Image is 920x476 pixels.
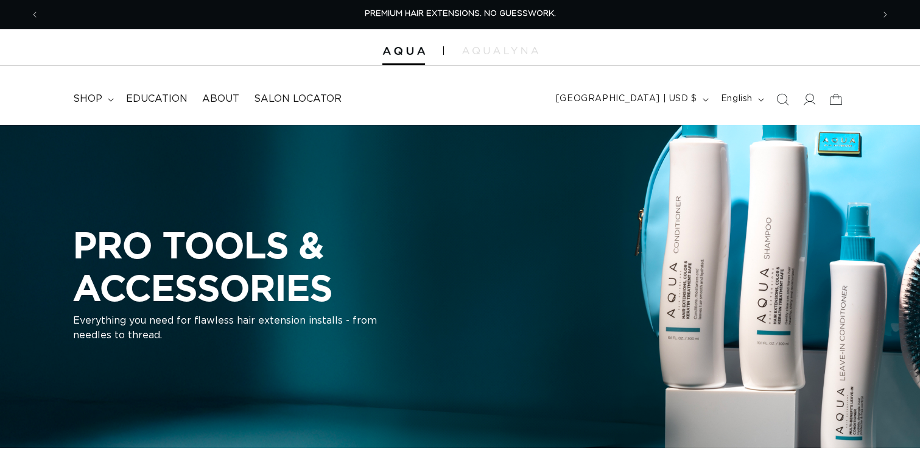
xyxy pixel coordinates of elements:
[126,93,188,105] span: Education
[66,85,119,113] summary: shop
[721,93,753,105] span: English
[21,3,48,26] button: Previous announcement
[195,85,247,113] a: About
[202,93,239,105] span: About
[73,224,536,308] h2: PRO TOOLS & ACCESSORIES
[382,47,425,55] img: Aqua Hair Extensions
[714,88,769,111] button: English
[549,88,714,111] button: [GEOGRAPHIC_DATA] | USD $
[254,93,342,105] span: Salon Locator
[365,10,556,18] span: PREMIUM HAIR EXTENSIONS. NO GUESSWORK.
[73,314,377,343] p: Everything you need for flawless hair extension installs - from needles to thread.
[769,86,796,113] summary: Search
[119,85,195,113] a: Education
[872,3,899,26] button: Next announcement
[462,47,538,54] img: aqualyna.com
[247,85,349,113] a: Salon Locator
[73,93,102,105] span: shop
[556,93,697,105] span: [GEOGRAPHIC_DATA] | USD $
